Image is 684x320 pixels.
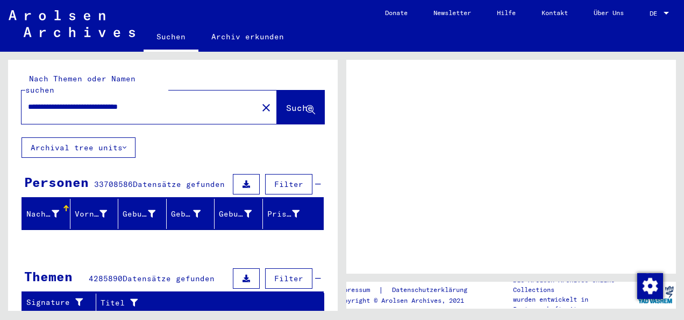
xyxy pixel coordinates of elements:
div: Geburt‏ [171,208,201,220]
mat-header-cell: Nachname [22,199,70,229]
button: Suche [277,91,324,124]
span: 33708586 [94,179,133,189]
mat-header-cell: Geburtsname [118,199,167,229]
div: Geburtsdatum [219,208,252,220]
div: Geburtsdatum [219,205,265,222]
a: Suchen [144,24,198,52]
p: wurden entwickelt in Partnerschaft mit [513,295,635,314]
a: Datenschutzerklärung [383,284,480,296]
div: Vorname [75,208,108,220]
p: Copyright © Arolsen Archives, 2021 [336,296,480,305]
span: Filter [274,274,303,283]
span: Datensätze gefunden [133,179,225,189]
div: Nachname [26,205,73,222]
mat-label: Nach Themen oder Namen suchen [25,74,136,95]
img: yv_logo.png [636,281,676,308]
div: Personen [24,172,89,192]
div: | [336,284,480,296]
mat-header-cell: Prisoner # [263,199,324,229]
div: Vorname [75,205,121,222]
img: Arolsen_neg.svg [9,10,135,37]
div: Geburt‏ [171,205,215,222]
mat-header-cell: Vorname [70,199,119,229]
div: Zustimmung ändern [637,273,662,298]
mat-header-cell: Geburtsdatum [215,199,263,229]
button: Filter [265,174,312,194]
div: Geburtsname [123,208,155,220]
div: Titel [101,297,303,309]
div: Signature [26,297,88,308]
span: Filter [274,179,303,189]
a: Archiv erkunden [198,24,297,50]
p: Die Arolsen Archives Online-Collections [513,275,635,295]
a: Impressum [336,284,379,296]
div: Nachname [26,208,59,220]
span: Datensätze gefunden [123,274,215,283]
mat-header-cell: Geburt‏ [167,199,215,229]
div: Prisoner # [267,205,313,222]
button: Clear [255,96,277,118]
button: Filter [265,268,312,289]
button: Archival tree units [22,137,136,158]
div: Titel [101,294,313,311]
span: Suche [286,102,313,113]
div: Geburtsname [123,205,169,222]
div: Signature [26,294,98,311]
span: DE [650,10,661,17]
span: 4285890 [89,274,123,283]
div: Themen [24,267,73,286]
img: Zustimmung ändern [637,273,663,299]
mat-icon: close [260,101,273,114]
div: Prisoner # [267,208,300,220]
